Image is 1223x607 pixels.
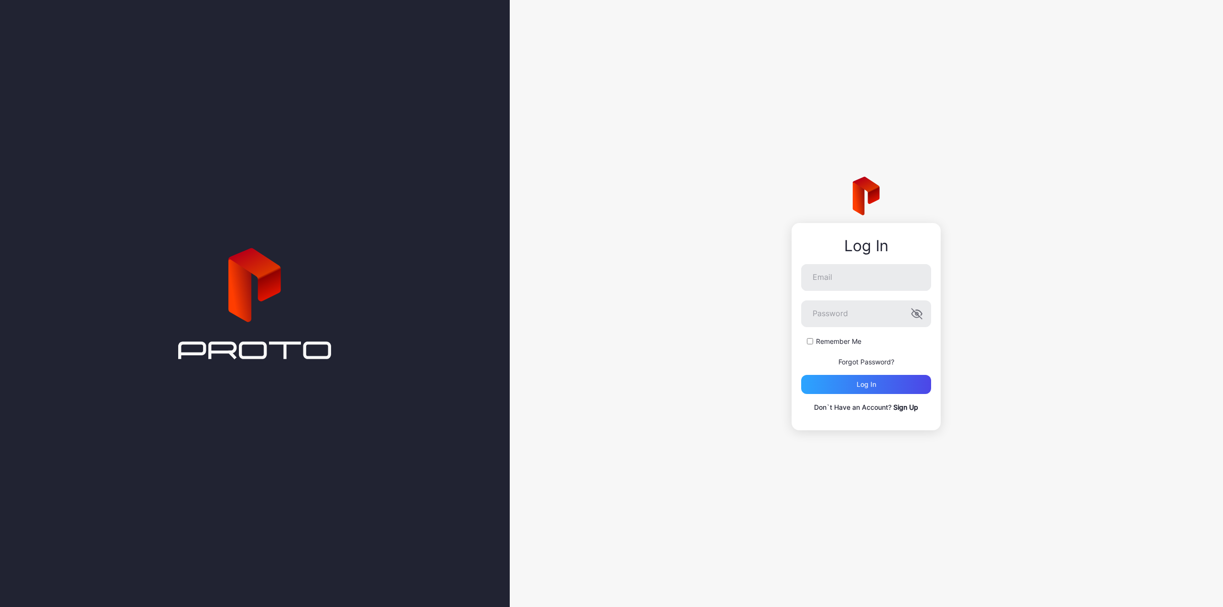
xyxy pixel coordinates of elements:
label: Remember Me [816,337,861,346]
p: Don`t Have an Account? [801,402,931,413]
button: Password [911,308,923,319]
a: Sign Up [893,403,918,411]
input: Password [801,300,931,327]
div: Log in [857,381,876,388]
a: Forgot Password? [838,358,894,366]
div: Log In [801,237,931,255]
input: Email [801,264,931,291]
button: Log in [801,375,931,394]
